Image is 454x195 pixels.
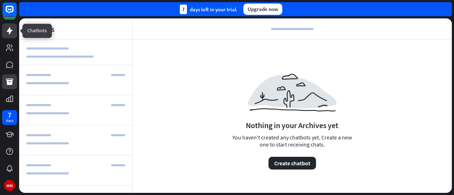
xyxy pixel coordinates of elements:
[248,74,337,111] img: ae424f8a3b67452448e4.png
[180,5,238,14] div: days left in your trial.
[8,112,11,118] div: 7
[2,110,17,125] a: 7 days
[6,118,13,123] div: days
[268,157,316,170] button: Create chatbot
[180,5,187,14] div: 7
[6,3,27,24] button: Open LiveChat chat widget
[243,4,282,15] div: Upgrade now
[246,120,338,130] div: Nothing in your Archives yet
[230,134,354,170] div: You haven't created any chatbots yet. Create a new one to start receiving chats.
[26,24,54,34] div: Archives
[4,180,15,191] div: MM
